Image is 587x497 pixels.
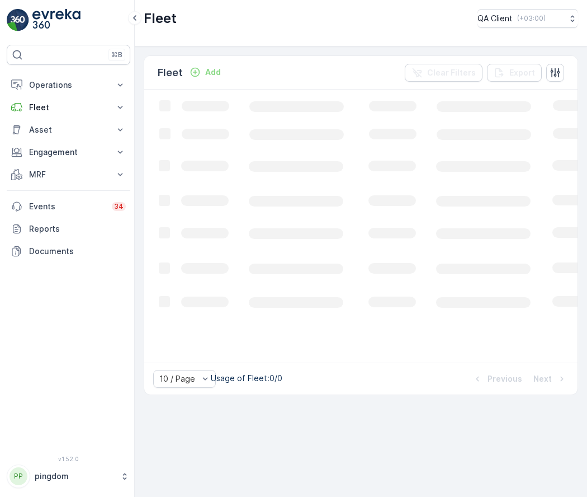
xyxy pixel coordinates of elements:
[7,218,130,240] a: Reports
[533,373,552,385] p: Next
[144,10,177,27] p: Fleet
[29,223,126,235] p: Reports
[7,195,130,218] a: Events34
[32,9,81,31] img: logo_light-DOdMpM7g.png
[111,50,122,59] p: ⌘B
[487,373,522,385] p: Previous
[185,65,225,79] button: Add
[7,96,130,119] button: Fleet
[532,372,569,386] button: Next
[205,67,221,78] p: Add
[29,147,108,158] p: Engagement
[405,64,482,82] button: Clear Filters
[10,467,27,485] div: PP
[471,372,523,386] button: Previous
[29,201,105,212] p: Events
[427,67,476,78] p: Clear Filters
[29,79,108,91] p: Operations
[477,9,578,28] button: QA Client(+03:00)
[29,169,108,180] p: MRF
[509,67,535,78] p: Export
[487,64,542,82] button: Export
[211,373,282,384] p: Usage of Fleet : 0/0
[7,74,130,96] button: Operations
[29,124,108,135] p: Asset
[7,141,130,163] button: Engagement
[35,471,115,482] p: pingdom
[7,119,130,141] button: Asset
[114,202,124,211] p: 34
[517,14,546,23] p: ( +03:00 )
[29,246,126,257] p: Documents
[7,465,130,488] button: PPpingdom
[7,456,130,462] span: v 1.52.0
[7,9,29,31] img: logo
[7,240,130,262] a: Documents
[477,13,513,24] p: QA Client
[7,163,130,186] button: MRF
[158,65,183,81] p: Fleet
[29,102,108,113] p: Fleet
